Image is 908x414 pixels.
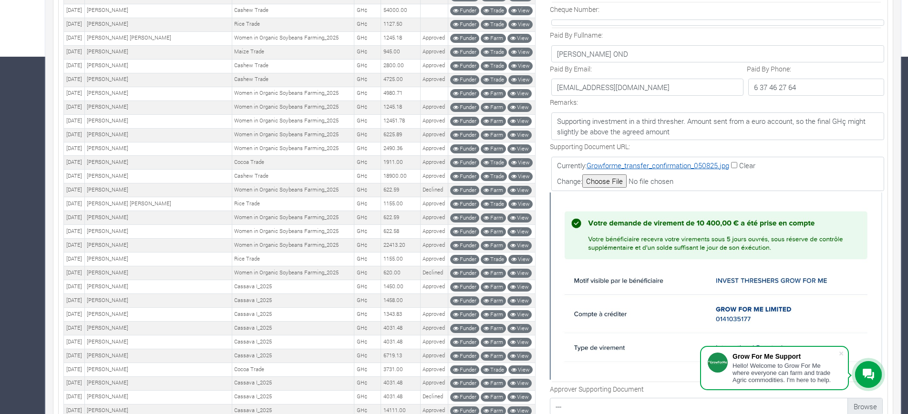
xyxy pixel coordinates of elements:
td: 2800.00 [381,59,420,73]
a: Growforme_transfer_confirmation_050825.jpg [587,161,729,170]
td: 4031.48 [381,335,420,349]
td: [PERSON_NAME] [84,376,232,390]
td: GH¢ [354,183,381,197]
label: Clear [739,160,755,171]
td: 1155.00 [381,252,420,266]
a: View [507,213,532,222]
td: Approved [420,128,448,142]
a: Funder [450,20,479,29]
td: [DATE] [64,128,85,142]
td: [DATE] [64,308,85,322]
td: [PERSON_NAME] [84,4,232,18]
td: Approved [420,31,448,45]
td: GH¢ [354,390,381,404]
td: [PERSON_NAME] [84,390,232,404]
td: [PERSON_NAME] [84,225,232,239]
td: Approved [420,59,448,73]
td: Women in Organic Soybeans Farming_2025 [232,128,354,142]
a: View [507,324,532,333]
p: [EMAIL_ADDRESS][DOMAIN_NAME] [551,79,743,96]
a: Farm [481,296,506,305]
td: Approved [420,101,448,114]
td: Women in Organic Soybeans Farming_2025 [232,183,354,197]
td: [DATE] [64,114,85,128]
label: Approver Supporting Document [550,384,644,394]
a: Farm [481,117,506,126]
td: Cassava I_2025 [232,294,354,308]
td: 1245.18 [381,101,420,114]
td: GH¢ [354,142,381,156]
td: 4031.48 [381,390,420,404]
a: Funder [450,6,479,15]
td: Rice Trade [232,252,354,266]
a: Funder [450,186,479,195]
td: Approved [420,349,448,363]
td: [PERSON_NAME] [84,87,232,101]
td: [DATE] [64,252,85,266]
p: 6 37 46 27 64 [748,79,884,96]
td: [DATE] [64,156,85,170]
td: Approved [420,197,448,211]
td: GH¢ [354,45,381,59]
a: Farm [481,338,506,347]
label: Paid By Phone: [747,64,791,74]
td: Approved [420,45,448,59]
td: 1245.18 [381,31,420,45]
td: [PERSON_NAME] [84,322,232,335]
td: Cassava I_2025 [232,376,354,390]
td: GH¢ [354,156,381,170]
td: [PERSON_NAME] [84,128,232,142]
td: Women in Organic Soybeans Farming_2025 [232,31,354,45]
td: [PERSON_NAME] [84,59,232,73]
td: [DATE] [64,45,85,59]
a: Farm [481,34,506,43]
td: GH¢ [354,294,381,308]
td: GH¢ [354,101,381,114]
td: [DATE] [64,211,85,225]
td: Cocoa Trade [232,363,354,377]
td: 54000.00 [381,4,420,18]
td: Approved [420,114,448,128]
label: Paid By Fullname: [550,30,603,40]
a: Farm [481,103,506,112]
td: [PERSON_NAME] [84,170,232,183]
a: Farm [481,283,506,292]
label: Cheque Number: [550,4,599,14]
td: Approved [420,156,448,170]
a: Trade [481,61,507,71]
td: [PERSON_NAME] [PERSON_NAME] [84,31,232,45]
a: Trade [481,172,507,181]
a: View [508,172,533,181]
a: View [508,200,533,209]
td: [PERSON_NAME] [84,308,232,322]
td: GH¢ [354,18,381,31]
a: Funder [450,48,479,57]
td: Declined [420,390,448,404]
td: [PERSON_NAME] [84,294,232,308]
td: Women in Organic Soybeans Farming_2025 [232,114,354,128]
a: View [507,186,532,195]
td: Approved [420,280,448,294]
a: Farm [481,131,506,140]
td: [PERSON_NAME] [84,156,232,170]
td: GH¢ [354,31,381,45]
td: [DATE] [64,31,85,45]
a: Funder [450,158,479,167]
td: Rice Trade [232,197,354,211]
td: 1343.83 [381,308,420,322]
td: 12451.78 [381,114,420,128]
a: View [508,48,533,57]
a: View [508,61,533,71]
td: [DATE] [64,349,85,363]
a: Funder [450,365,479,374]
a: Funder [450,34,479,43]
a: View [507,269,532,278]
td: 1450.00 [381,280,420,294]
td: 6225.89 [381,128,420,142]
a: View [508,75,533,84]
a: View [507,89,532,98]
a: View [507,310,532,319]
td: GH¢ [354,211,381,225]
a: View [507,227,532,236]
td: Approved [420,308,448,322]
